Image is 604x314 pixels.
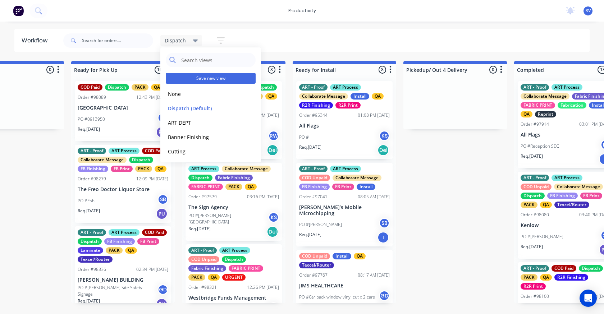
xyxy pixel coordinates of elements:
[521,184,552,190] div: COD Unpaid
[75,226,171,313] div: ART - ProofART ProcessCOD PaidDispatchFB FinishingFB PrintLaminatePACKQATexcel/RouterOrder #98336...
[377,144,389,156] div: Del
[521,244,543,250] p: Req. [DATE]
[136,176,168,182] div: 12:09 PM [DATE]
[268,302,279,313] div: GD
[156,298,168,310] div: PU
[78,198,96,204] p: PO #Eshi
[222,256,246,263] div: Dispatch
[188,166,219,172] div: ART Process
[225,184,242,190] div: PACK
[109,229,139,236] div: ART Process
[354,253,366,259] div: QA
[151,84,163,91] div: QA
[82,33,153,48] input: Search for orders...
[521,84,549,91] div: ART - Proof
[379,218,390,228] div: SB
[247,112,279,119] div: 03:32 PM [DATE]
[188,256,219,263] div: COD Unpaid
[299,194,328,200] div: Order #97041
[166,90,242,98] button: None
[247,284,279,291] div: 12:26 PM [DATE]
[379,130,390,141] div: KS
[268,212,279,223] div: KS
[521,193,545,199] div: Dispatch
[540,274,552,281] div: QA
[299,93,348,100] div: Collaborate Message
[222,274,246,281] div: URGENT
[332,184,354,190] div: FB Print
[188,194,217,200] div: Order #97579
[105,84,129,91] div: Dispatch
[166,119,242,127] button: ART DEPT
[155,166,166,172] div: QA
[78,256,113,263] div: Texcel/Router
[137,238,159,245] div: FB Print
[188,295,279,301] p: Westbridge Funds Management
[132,84,148,91] div: PACK
[247,194,279,200] div: 03:16 PM [DATE]
[78,298,100,304] p: Req. [DATE]
[245,184,257,190] div: QA
[78,229,106,236] div: ART - Proof
[165,37,186,44] span: Dispatch
[299,294,375,300] p: PO #Car back window vinyl cut x 2 cars
[188,175,212,181] div: Dispatch
[299,175,330,181] div: COD Unpaid
[166,73,256,84] button: Save new view
[265,93,277,100] div: QA
[253,84,277,91] div: Dispatch
[521,234,563,240] p: PO #[PERSON_NAME]
[580,193,602,199] div: FB Print
[129,157,153,163] div: Dispatch
[521,121,549,128] div: Order #97914
[268,130,279,141] div: RW
[78,105,168,111] p: [GEOGRAPHIC_DATA]
[156,126,168,138] div: PU
[104,238,135,245] div: FB Finishing
[299,84,328,91] div: ART - Proof
[299,231,321,238] p: Req. [DATE]
[78,84,102,91] div: COD Paid
[136,266,168,273] div: 02:34 PM [DATE]
[299,262,334,268] div: Texcel/Router
[299,123,390,129] p: All Flags
[521,274,537,281] div: PACK
[521,175,549,181] div: ART - Proof
[188,265,226,272] div: Fabric Finishing
[521,93,569,100] div: Collaborate Message
[554,274,588,281] div: R2R Finishing
[106,247,123,254] div: PACK
[521,102,555,108] div: FABRIC PRINT
[188,274,205,281] div: PACK
[188,226,211,232] p: Req. [DATE]
[299,283,390,289] p: JIMS HEALTHCARE
[229,265,263,272] div: FABRIC PRINT
[358,112,390,119] div: 01:08 PM [DATE]
[180,53,252,67] input: Search views
[208,274,220,281] div: QA
[78,285,157,297] p: PO #[PERSON_NAME] Site Safety Signage
[78,157,127,163] div: Collaborate Message
[333,175,381,181] div: Collaborate Message
[299,134,309,140] p: PO #
[357,184,375,190] div: Install
[377,232,389,243] div: I
[285,5,320,16] div: productivity
[188,212,268,225] p: PO #[PERSON_NAME][GEOGRAPHIC_DATA]
[335,102,361,108] div: R2R Print
[188,184,223,190] div: FABRIC PRINT
[78,238,102,245] div: Dispatch
[547,193,578,199] div: FB Finishing
[299,112,328,119] div: Order #95344
[78,266,106,273] div: Order #98336
[299,166,328,172] div: ART - Proof
[333,253,351,259] div: Install
[13,5,24,16] img: Factory
[125,247,137,254] div: QA
[358,194,390,200] div: 08:05 AM [DATE]
[135,166,152,172] div: PACK
[535,111,556,117] div: Reprint
[78,247,103,254] div: Laminate
[136,94,168,101] div: 12:43 PM [DATE]
[296,81,393,159] div: ART - ProofART ProcessCollaborate MessageInstallQAR2R FinishingR2R PrintOrder #9534401:08 PM [DAT...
